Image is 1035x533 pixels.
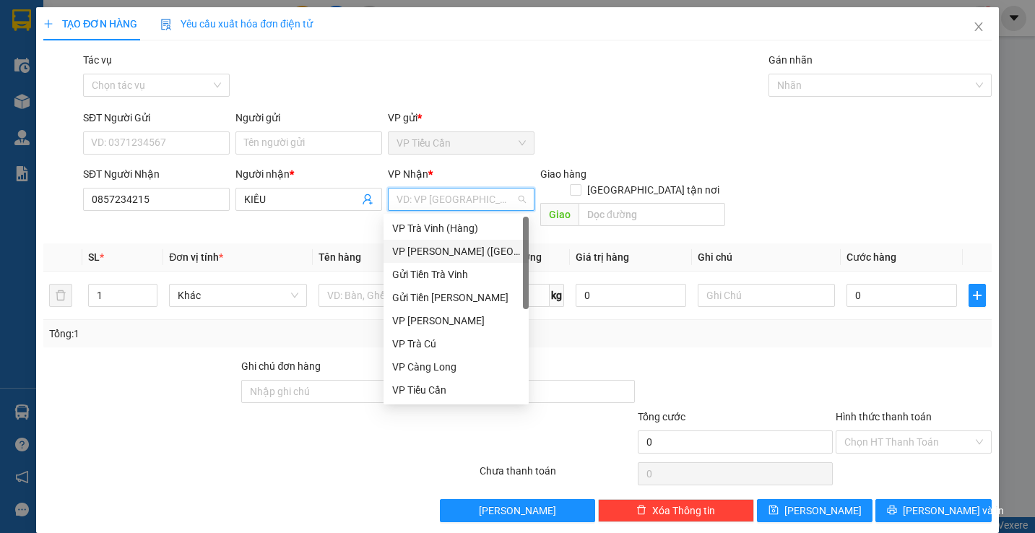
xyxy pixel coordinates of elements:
[384,309,529,332] div: VP Vũng Liêm
[43,19,53,29] span: plus
[392,290,520,305] div: Gửi Tiền [PERSON_NAME]
[160,18,313,30] span: Yêu cầu xuất hóa đơn điện tử
[388,168,428,180] span: VP Nhận
[235,110,382,126] div: Người gửi
[478,463,636,488] div: Chưa thanh toán
[638,411,685,422] span: Tổng cước
[169,251,223,263] span: Đơn vị tính
[969,284,986,307] button: plus
[757,499,873,522] button: save[PERSON_NAME]
[903,503,1004,519] span: [PERSON_NAME] và In
[581,182,725,198] span: [GEOGRAPHIC_DATA] tận nơi
[692,243,841,272] th: Ghi chú
[540,168,586,180] span: Giao hàng
[241,380,436,403] input: Ghi chú đơn hàng
[576,251,629,263] span: Giá trị hàng
[319,284,456,307] input: VD: Bàn, Ghế
[235,166,382,182] div: Người nhận
[392,220,520,236] div: VP Trà Vinh (Hàng)
[83,110,230,126] div: SĐT Người Gửi
[973,21,984,32] span: close
[388,110,534,126] div: VP gửi
[392,313,520,329] div: VP [PERSON_NAME]
[392,243,520,259] div: VP [PERSON_NAME] ([GEOGRAPHIC_DATA])
[846,251,896,263] span: Cước hàng
[698,284,835,307] input: Ghi Chú
[652,503,715,519] span: Xóa Thông tin
[384,217,529,240] div: VP Trà Vinh (Hàng)
[887,505,897,516] span: printer
[768,54,813,66] label: Gán nhãn
[392,382,520,398] div: VP Tiểu Cần
[392,266,520,282] div: Gửi Tiền Trà Vinh
[384,355,529,378] div: VP Càng Long
[160,19,172,30] img: icon
[958,7,999,48] button: Close
[550,284,564,307] span: kg
[440,499,595,522] button: [PERSON_NAME]
[636,505,646,516] span: delete
[43,18,137,30] span: TẠO ĐƠN HÀNG
[384,332,529,355] div: VP Trà Cú
[241,360,321,372] label: Ghi chú đơn hàng
[49,284,72,307] button: delete
[83,54,112,66] label: Tác vụ
[83,166,230,182] div: SĐT Người Nhận
[178,285,298,306] span: Khác
[88,251,100,263] span: SL
[384,263,529,286] div: Gửi Tiền Trà Vinh
[392,336,520,352] div: VP Trà Cú
[875,499,992,522] button: printer[PERSON_NAME] và In
[579,203,725,226] input: Dọc đường
[836,411,932,422] label: Hình thức thanh toán
[397,132,526,154] span: VP Tiểu Cần
[479,503,556,519] span: [PERSON_NAME]
[392,359,520,375] div: VP Càng Long
[384,240,529,263] div: VP Trần Phú (Hàng)
[49,326,400,342] div: Tổng: 1
[319,251,361,263] span: Tên hàng
[384,286,529,309] div: Gửi Tiền Trần Phú
[576,284,686,307] input: 0
[969,290,985,301] span: plus
[540,203,579,226] span: Giao
[768,505,779,516] span: save
[784,503,862,519] span: [PERSON_NAME]
[598,499,753,522] button: deleteXóa Thông tin
[362,194,373,205] span: user-add
[384,378,529,402] div: VP Tiểu Cần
